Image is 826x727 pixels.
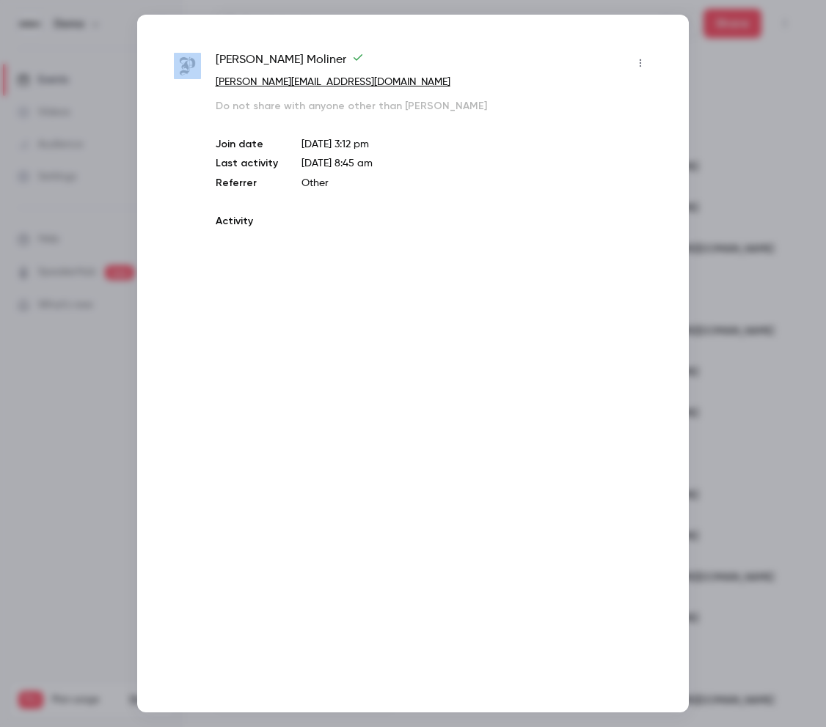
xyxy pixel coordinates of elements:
p: Join date [216,137,278,152]
img: bomboneriapons.com [174,53,201,80]
p: Other [301,176,652,191]
p: Last activity [216,156,278,171]
p: Do not share with anyone other than [PERSON_NAME] [216,99,652,114]
p: Referrer [216,176,278,191]
p: Activity [216,214,652,229]
span: [PERSON_NAME] Moliner [216,51,364,75]
p: [DATE] 3:12 pm [301,137,652,152]
a: [PERSON_NAME][EMAIL_ADDRESS][DOMAIN_NAME] [216,77,450,87]
span: [DATE] 8:45 am [301,158,373,169]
